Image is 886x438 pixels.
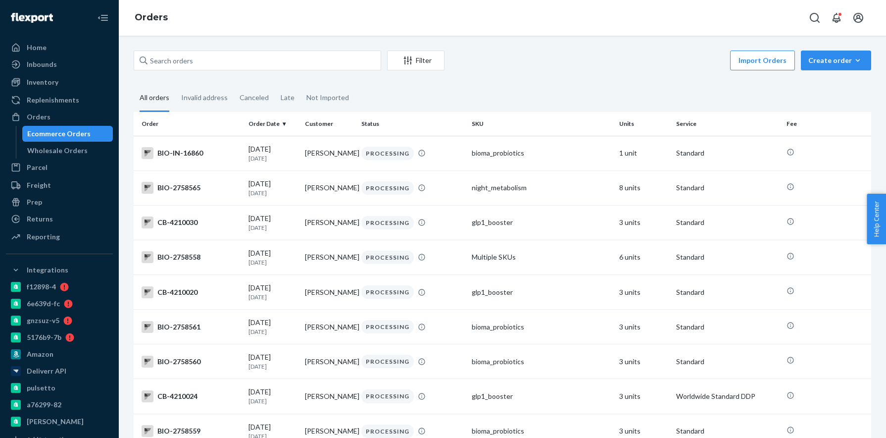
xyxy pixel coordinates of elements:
[808,55,864,65] div: Create order
[248,397,297,405] p: [DATE]
[472,426,611,436] div: bioma_probiotics
[27,43,47,53] div: Home
[361,251,414,264] div: PROCESSING
[301,344,357,379] td: [PERSON_NAME]
[27,366,66,376] div: Deliverr API
[615,170,672,205] td: 8 units
[361,355,414,368] div: PROCESSING
[6,109,113,125] a: Orders
[27,197,42,207] div: Prep
[301,136,357,170] td: [PERSON_NAME]
[6,346,113,362] a: Amazon
[676,391,779,401] p: Worldwide Standard DDP
[361,285,414,299] div: PROCESSING
[27,163,48,172] div: Parcel
[27,417,84,427] div: [PERSON_NAME]
[281,85,295,110] div: Late
[27,282,56,292] div: f12898-4
[676,148,779,158] p: Standard
[248,328,297,336] p: [DATE]
[388,55,444,65] div: Filter
[6,56,113,72] a: Inbounds
[6,296,113,312] a: 6e639d-fc
[305,119,353,128] div: Customer
[27,77,58,87] div: Inventory
[468,112,615,136] th: SKU
[472,391,611,401] div: glp1_booster
[142,390,241,402] div: CB-4210024
[676,426,779,436] p: Standard
[248,154,297,163] p: [DATE]
[676,218,779,227] p: Standard
[181,85,228,110] div: Invalid address
[6,211,113,227] a: Returns
[134,112,245,136] th: Order
[615,240,672,274] td: 6 units
[248,318,297,336] div: [DATE]
[472,287,611,297] div: glp1_booster
[27,112,50,122] div: Orders
[27,129,91,139] div: Ecommerce Orders
[615,310,672,344] td: 3 units
[248,293,297,301] p: [DATE]
[848,8,868,28] button: Open account menu
[301,240,357,274] td: [PERSON_NAME]
[27,59,57,69] div: Inbounds
[472,183,611,193] div: night_metabolism
[6,380,113,396] a: pulsetto
[27,299,60,309] div: 6e639d-fc
[248,189,297,197] p: [DATE]
[805,8,825,28] button: Open Search Box
[361,389,414,403] div: PROCESSING
[248,258,297,267] p: [DATE]
[472,218,611,227] div: glp1_booster
[240,85,269,110] div: Canceled
[6,262,113,278] button: Integrations
[676,252,779,262] p: Standard
[6,329,113,345] a: 5176b9-7b
[672,112,783,136] th: Service
[301,275,357,310] td: [PERSON_NAME]
[142,286,241,298] div: CB-4210020
[361,320,414,333] div: PROCESSING
[6,92,113,108] a: Replenishments
[248,179,297,197] div: [DATE]
[361,147,414,160] div: PROCESSING
[142,321,241,333] div: BIO-2758561
[867,194,886,244] span: Help Center
[22,143,113,159] a: Wholesale Orders
[361,181,414,195] div: PROCESSING
[472,148,611,158] div: bioma_probiotics
[140,85,169,112] div: All orders
[6,313,113,328] a: gnzsuz-v5
[306,85,349,110] div: Not Imported
[615,136,672,170] td: 1 unit
[615,205,672,240] td: 3 units
[827,8,846,28] button: Open notifications
[615,379,672,414] td: 3 units
[6,414,113,430] a: [PERSON_NAME]
[248,214,297,232] div: [DATE]
[676,183,779,193] p: Standard
[6,279,113,295] a: f12898-4
[27,349,53,359] div: Amazon
[248,352,297,371] div: [DATE]
[615,344,672,379] td: 3 units
[6,40,113,55] a: Home
[248,248,297,267] div: [DATE]
[468,240,615,274] td: Multiple SKUs
[142,356,241,368] div: BIO-2758560
[6,229,113,245] a: Reporting
[142,425,241,437] div: BIO-2758559
[27,383,55,393] div: pulsetto
[676,357,779,367] p: Standard
[783,112,871,136] th: Fee
[730,51,795,70] button: Import Orders
[301,310,357,344] td: [PERSON_NAME]
[134,51,381,70] input: Search orders
[135,12,168,23] a: Orders
[27,146,88,156] div: Wholesale Orders
[27,400,61,410] div: a76299-82
[248,362,297,371] p: [DATE]
[6,177,113,193] a: Freight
